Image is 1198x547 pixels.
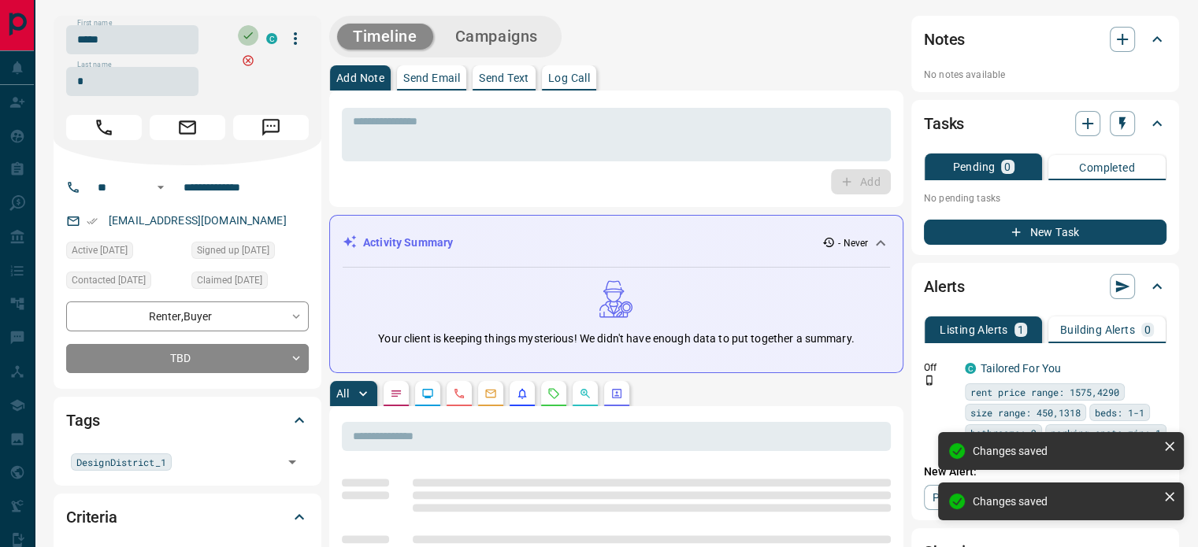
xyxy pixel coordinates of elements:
[266,33,277,44] div: condos.ca
[970,384,1119,400] span: rent price range: 1575,4290
[924,105,1166,142] div: Tasks
[378,331,854,347] p: Your client is keeping things mysterious! We didn't have enough data to put together a summary.
[516,387,529,400] svg: Listing Alerts
[924,220,1166,245] button: New Task
[72,272,146,288] span: Contacted [DATE]
[479,72,529,83] p: Send Text
[924,68,1166,82] p: No notes available
[363,235,453,251] p: Activity Summary
[151,178,170,197] button: Open
[440,24,554,50] button: Campaigns
[1018,324,1024,335] p: 1
[1095,405,1144,420] span: beds: 1-1
[77,18,112,28] label: First name
[924,464,1166,480] p: New Alert:
[66,498,309,536] div: Criteria
[952,161,995,172] p: Pending
[1079,162,1135,173] p: Completed
[66,242,184,264] div: Tue Mar 29 2022
[87,216,98,227] svg: Email Verified
[1144,324,1151,335] p: 0
[403,72,460,83] p: Send Email
[337,24,433,50] button: Timeline
[548,72,590,83] p: Log Call
[191,272,309,294] div: Tue Feb 16 2021
[579,387,592,400] svg: Opportunities
[109,214,287,227] a: [EMAIL_ADDRESS][DOMAIN_NAME]
[981,362,1061,375] a: Tailored For You
[838,236,868,250] p: - Never
[77,60,112,70] label: Last name
[421,387,434,400] svg: Lead Browsing Activity
[281,451,303,473] button: Open
[343,228,890,257] div: Activity Summary- Never
[970,425,1037,441] span: bathrooms: 2
[390,387,402,400] svg: Notes
[924,268,1166,305] div: Alerts
[924,274,965,299] h2: Alerts
[924,485,1005,510] a: Property
[191,242,309,264] div: Tue Feb 16 2021
[484,387,497,400] svg: Emails
[66,344,309,373] div: TBD
[453,387,465,400] svg: Calls
[970,405,1081,420] span: size range: 450,1318
[66,408,99,433] h2: Tags
[924,111,964,136] h2: Tasks
[76,454,166,470] span: DesignDistrict_1
[965,363,976,374] div: condos.ca
[924,27,965,52] h2: Notes
[610,387,623,400] svg: Agent Actions
[1051,425,1161,441] span: parking spots min: 1
[924,20,1166,58] div: Notes
[66,115,142,140] span: Call
[1004,161,1011,172] p: 0
[547,387,560,400] svg: Requests
[72,242,128,258] span: Active [DATE]
[66,504,117,530] h2: Criteria
[197,242,269,258] span: Signed up [DATE]
[924,187,1166,210] p: No pending tasks
[973,445,1157,457] div: Changes saved
[336,72,384,83] p: Add Note
[924,375,935,386] svg: Push Notification Only
[66,401,309,439] div: Tags
[1060,324,1135,335] p: Building Alerts
[150,115,225,140] span: Email
[336,388,349,399] p: All
[233,115,309,140] span: Message
[924,360,955,375] p: Off
[66,272,184,294] div: Tue Feb 16 2021
[940,324,1008,335] p: Listing Alerts
[197,272,262,288] span: Claimed [DATE]
[973,495,1157,508] div: Changes saved
[66,301,309,331] div: Renter , Buyer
